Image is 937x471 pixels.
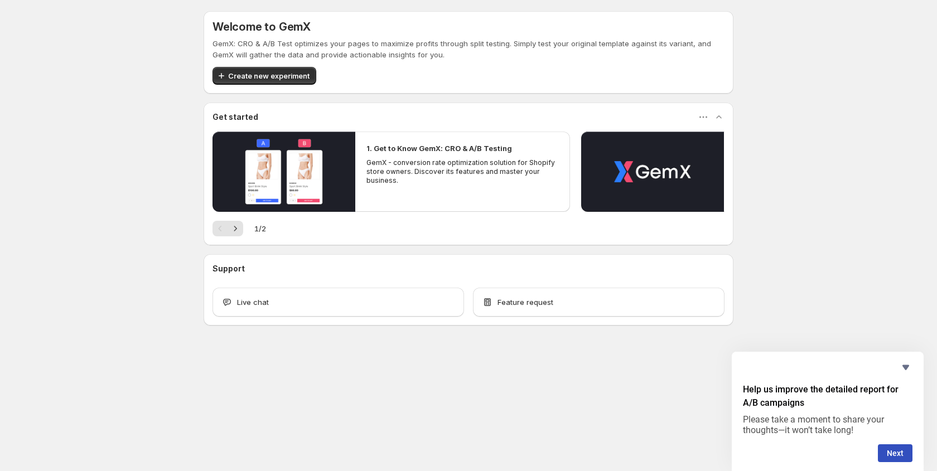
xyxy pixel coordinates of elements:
span: 1 / 2 [254,223,266,234]
span: Feature request [498,297,553,308]
p: Please take a moment to share your thoughts—it won’t take long! [743,414,912,435]
span: Create new experiment [228,70,310,81]
h2: 1. Get to Know GemX: CRO & A/B Testing [366,143,512,154]
h2: Help us improve the detailed report for A/B campaigns [743,383,912,410]
div: Help us improve the detailed report for A/B campaigns [743,361,912,462]
h3: Get started [212,111,258,123]
button: Next question [878,444,912,462]
h5: Welcome to GemX [212,20,311,33]
button: Play video [581,132,724,212]
button: Play video [212,132,355,212]
button: Hide survey [899,361,912,374]
nav: Pagination [212,221,243,236]
span: Live chat [237,297,269,308]
p: GemX - conversion rate optimization solution for Shopify store owners. Discover its features and ... [366,158,558,185]
h3: Support [212,263,245,274]
button: Create new experiment [212,67,316,85]
p: GemX: CRO & A/B Test optimizes your pages to maximize profits through split testing. Simply test ... [212,38,725,60]
button: Next [228,221,243,236]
